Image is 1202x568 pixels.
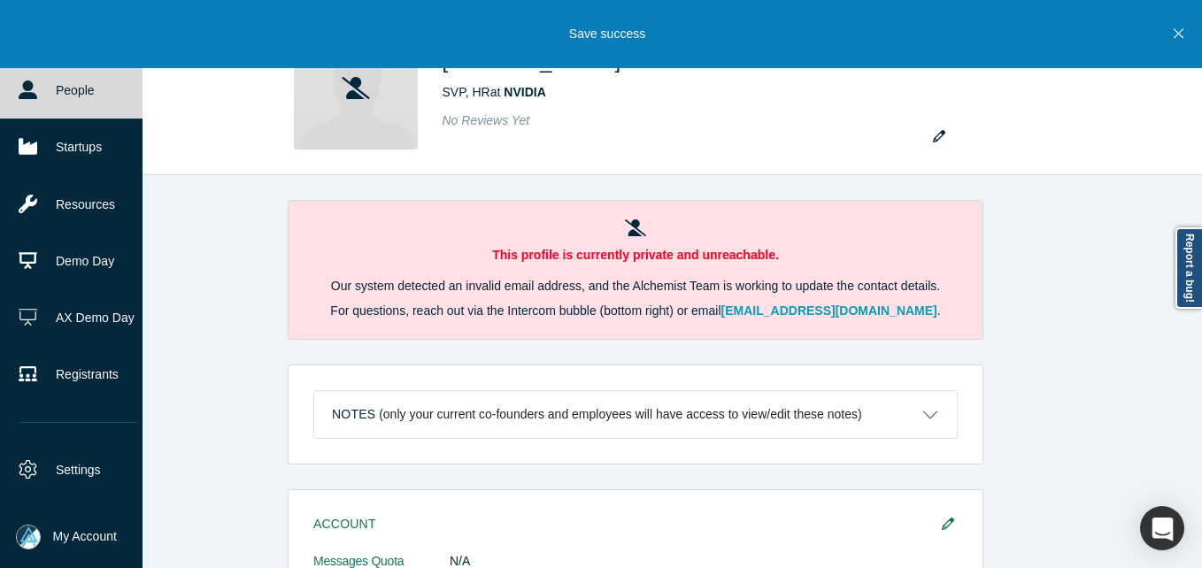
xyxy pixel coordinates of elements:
[379,407,862,422] p: (only your current co-founders and employees will have access to view/edit these notes)
[332,405,375,424] h3: Notes
[313,302,958,320] p: For questions, reach out via the Intercom bubble (bottom right) or email .
[443,113,530,127] span: No Reviews Yet
[16,525,41,549] img: Mia Scott's Account
[53,527,117,546] span: My Account
[1175,227,1202,309] a: Report a bug!
[569,25,645,43] p: Save success
[16,525,117,549] button: My Account
[504,85,545,99] a: NVIDIA
[313,246,958,265] p: This profile is currently private and unreachable.
[443,85,546,99] span: SVP, HR at
[313,515,933,533] h3: Account
[721,303,937,318] a: [EMAIL_ADDRESS][DOMAIN_NAME]
[313,277,958,296] p: Our system detected an invalid email address, and the Alchemist Team is working to update the con...
[314,391,957,438] button: Notes (only your current co-founders and employees will have access to view/edit these notes)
